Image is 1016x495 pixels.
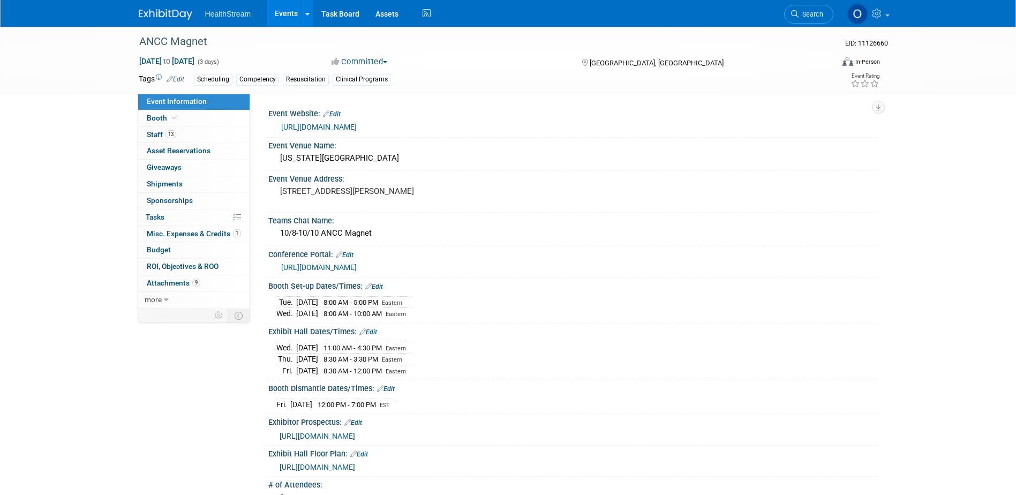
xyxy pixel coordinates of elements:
a: Booth [138,110,250,126]
a: Edit [377,385,395,393]
span: HealthStream [205,10,251,18]
div: 10/8-10/10 ANCC Magnet [276,225,870,242]
a: Edit [323,110,341,118]
span: 9 [192,279,200,287]
a: Budget [138,242,250,258]
span: Shipments [147,179,183,188]
span: Search [799,10,823,18]
span: more [145,295,162,304]
span: [GEOGRAPHIC_DATA], [GEOGRAPHIC_DATA] [590,59,724,67]
div: Exhibitor Prospectus: [268,414,878,428]
a: Shipments [138,176,250,192]
div: ANCC Magnet [136,32,817,51]
span: Eastern [382,299,402,306]
img: Format-Inperson.png [842,57,853,66]
span: to [162,57,172,65]
div: Exhibit Hall Dates/Times: [268,324,878,337]
td: Fri. [276,399,290,410]
span: [DATE] [DATE] [139,56,195,66]
span: Event Information [147,97,207,106]
td: Personalize Event Tab Strip [209,309,228,322]
div: Clinical Programs [333,74,391,85]
span: 11:00 AM - 4:30 PM [323,344,382,352]
a: Edit [365,283,383,290]
span: Eastern [382,356,402,363]
span: ROI, Objectives & ROO [147,262,219,271]
div: Event Venue Address: [268,171,878,184]
div: Event Format [770,56,880,72]
div: Booth Dismantle Dates/Times: [268,380,878,394]
button: Committed [328,56,392,67]
span: Sponsorships [147,196,193,205]
td: Tags [139,73,184,86]
td: Toggle Event Tabs [228,309,250,322]
span: Asset Reservations [147,146,210,155]
span: Staff [147,130,176,139]
td: Fri. [276,365,296,376]
div: Event Rating [851,73,879,79]
a: [URL][DOMAIN_NAME] [280,463,355,471]
a: [URL][DOMAIN_NAME] [281,123,357,131]
td: [DATE] [296,365,318,376]
a: Edit [344,419,362,426]
span: Tasks [146,213,164,221]
pre: [STREET_ADDRESS][PERSON_NAME] [280,186,510,196]
a: Staff13 [138,127,250,143]
div: Scheduling [194,74,232,85]
td: [DATE] [296,342,318,354]
span: 13 [165,130,176,138]
span: (3 days) [197,58,219,65]
span: Event ID: 11126660 [845,39,888,47]
span: Eastern [386,345,406,352]
a: Attachments9 [138,275,250,291]
span: 1 [233,229,241,237]
div: # of Attendees: [268,477,878,490]
div: Resuscitation [283,74,329,85]
a: more [138,292,250,308]
span: Misc. Expenses & Credits [147,229,241,238]
div: [US_STATE][GEOGRAPHIC_DATA] [276,150,870,167]
div: Exhibit Hall Floor Plan: [268,446,878,460]
a: Search [784,5,833,24]
a: Edit [336,251,353,259]
a: Sponsorships [138,193,250,209]
span: Booth [147,114,179,122]
td: Wed. [276,342,296,354]
td: Tue. [276,296,296,308]
span: Eastern [386,311,406,318]
td: [DATE] [296,296,318,308]
img: Olivia Christopher [847,4,868,24]
span: 12:00 PM - 7:00 PM [318,401,376,409]
td: [DATE] [290,399,312,410]
span: 8:00 AM - 10:00 AM [323,310,382,318]
span: Giveaways [147,163,182,171]
a: ROI, Objectives & ROO [138,259,250,275]
a: [URL][DOMAIN_NAME] [280,432,355,440]
div: Conference Portal: [268,246,878,260]
a: Misc. Expenses & Credits1 [138,226,250,242]
span: 8:30 AM - 12:00 PM [323,367,382,375]
div: In-Person [855,58,880,66]
a: Event Information [138,94,250,110]
span: 8:30 AM - 3:30 PM [323,355,378,363]
div: Booth Set-up Dates/Times: [268,278,878,292]
a: [URL][DOMAIN_NAME] [281,263,357,272]
span: Budget [147,245,171,254]
a: Giveaways [138,160,250,176]
span: 8:00 AM - 5:00 PM [323,298,378,306]
td: Thu. [276,354,296,365]
div: Event Website: [268,106,878,119]
td: [DATE] [296,308,318,319]
div: Competency [236,74,279,85]
td: Wed. [276,308,296,319]
a: Asset Reservations [138,143,250,159]
div: Event Venue Name: [268,138,878,151]
a: Tasks [138,209,250,226]
a: Edit [167,76,184,83]
td: [DATE] [296,354,318,365]
span: Eastern [386,368,406,375]
img: ExhibitDay [139,9,192,20]
i: Booth reservation complete [172,115,177,121]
